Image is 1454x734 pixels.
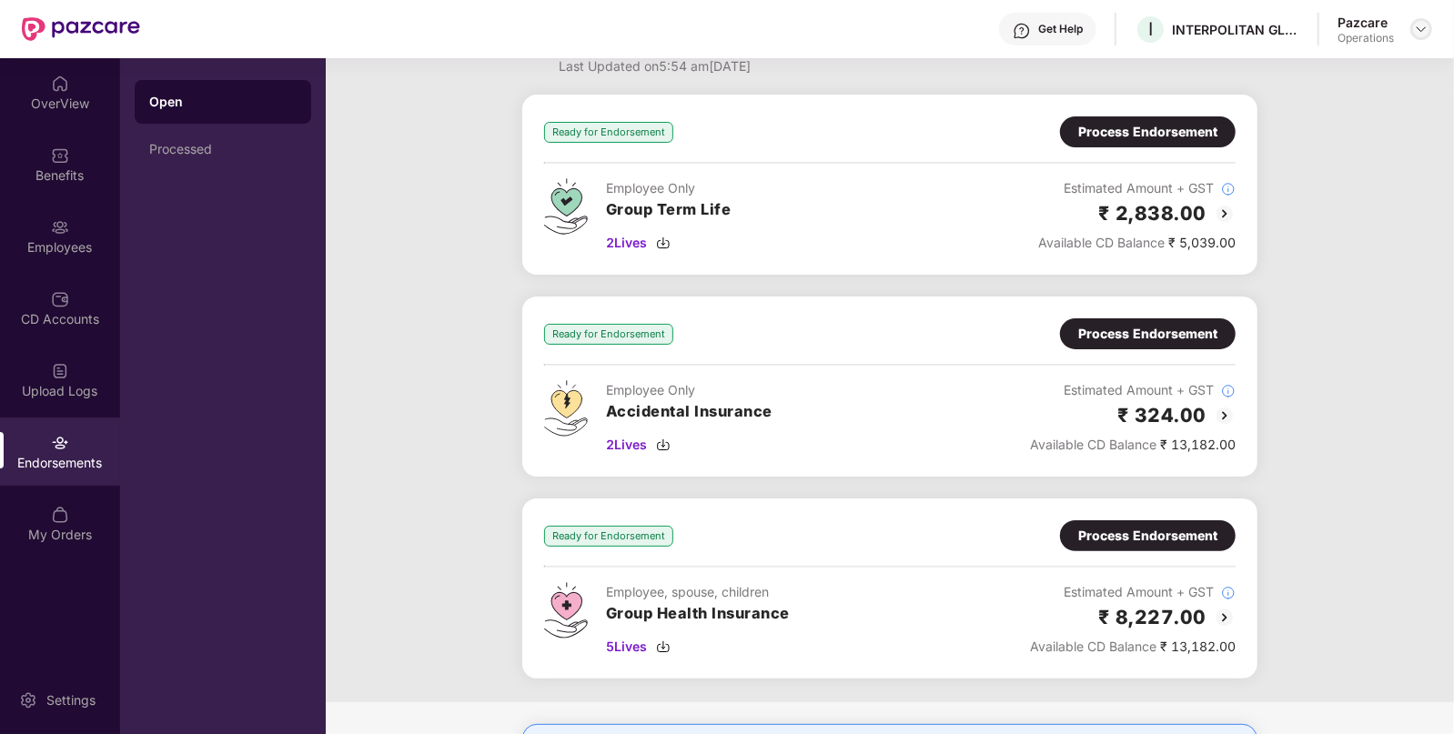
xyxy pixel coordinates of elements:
h3: Accidental Insurance [606,400,772,424]
span: I [1148,18,1153,40]
img: svg+xml;base64,PHN2ZyBpZD0iQ0RfQWNjb3VudHMiIGRhdGEtbmFtZT0iQ0QgQWNjb3VudHMiIHhtbG5zPSJodHRwOi8vd3... [51,290,69,308]
img: New Pazcare Logo [22,17,140,41]
img: svg+xml;base64,PHN2ZyBpZD0iSGVscC0zMngzMiIgeG1sbnM9Imh0dHA6Ly93d3cudzMub3JnLzIwMDAvc3ZnIiB3aWR0aD... [1013,22,1031,40]
div: ₹ 5,039.00 [1038,233,1236,253]
div: Processed [149,142,297,156]
img: svg+xml;base64,PHN2ZyBpZD0iSW5mb18tXzMyeDMyIiBkYXRhLW5hbWU9IkluZm8gLSAzMngzMiIgeG1sbnM9Imh0dHA6Ly... [1221,182,1236,196]
span: 2 Lives [606,233,647,253]
img: svg+xml;base64,PHN2ZyBpZD0iRG93bmxvYWQtMzJ4MzIiIHhtbG5zPSJodHRwOi8vd3d3LnczLm9yZy8yMDAwL3N2ZyIgd2... [656,639,671,654]
div: Open [149,93,297,111]
div: Pazcare [1338,14,1394,31]
img: svg+xml;base64,PHN2ZyBpZD0iTXlfT3JkZXJzIiBkYXRhLW5hbWU9Ik15IE9yZGVycyIgeG1sbnM9Imh0dHA6Ly93d3cudz... [51,506,69,524]
h2: ₹ 8,227.00 [1098,602,1207,632]
img: svg+xml;base64,PHN2ZyB4bWxucz0iaHR0cDovL3d3dy53My5vcmcvMjAwMC9zdmciIHdpZHRoPSI0Ny43MTQiIGhlaWdodD... [544,178,588,235]
div: Operations [1338,31,1394,45]
img: svg+xml;base64,PHN2ZyBpZD0iSW5mb18tXzMyeDMyIiBkYXRhLW5hbWU9IkluZm8gLSAzMngzMiIgeG1sbnM9Imh0dHA6Ly... [1221,586,1236,600]
h3: Group Health Insurance [606,602,790,626]
img: svg+xml;base64,PHN2ZyBpZD0iRG93bmxvYWQtMzJ4MzIiIHhtbG5zPSJodHRwOi8vd3d3LnczLm9yZy8yMDAwL3N2ZyIgd2... [656,236,671,250]
span: Available CD Balance [1030,437,1156,452]
div: Estimated Amount + GST [1038,178,1236,198]
div: Process Endorsement [1078,526,1217,546]
span: Available CD Balance [1030,638,1156,654]
div: Ready for Endorsement [544,122,673,143]
div: Employee Only [606,178,732,198]
img: svg+xml;base64,PHN2ZyBpZD0iQmVuZWZpdHMiIHhtbG5zPSJodHRwOi8vd3d3LnczLm9yZy8yMDAwL3N2ZyIgd2lkdGg9Ij... [51,146,69,165]
div: Process Endorsement [1078,122,1217,142]
span: 2 Lives [606,435,647,455]
div: Employee, spouse, children [606,582,790,602]
div: Estimated Amount + GST [1030,582,1236,602]
div: Get Help [1038,22,1083,36]
img: svg+xml;base64,PHN2ZyBpZD0iRHJvcGRvd24tMzJ4MzIiIHhtbG5zPSJodHRwOi8vd3d3LnczLm9yZy8yMDAwL3N2ZyIgd2... [1414,22,1429,36]
span: Available CD Balance [1038,235,1165,250]
h2: ₹ 324.00 [1117,400,1207,430]
div: Last Updated on 5:54 am[DATE] [559,56,858,76]
div: ₹ 13,182.00 [1030,435,1236,455]
img: svg+xml;base64,PHN2ZyBpZD0iRW1wbG95ZWVzIiB4bWxucz0iaHR0cDovL3d3dy53My5vcmcvMjAwMC9zdmciIHdpZHRoPS... [51,218,69,236]
h2: ₹ 2,838.00 [1098,198,1207,228]
h3: Group Term Life [606,198,732,222]
img: svg+xml;base64,PHN2ZyBpZD0iU2V0dGluZy0yMHgyMCIgeG1sbnM9Imh0dHA6Ly93d3cudzMub3JnLzIwMDAvc3ZnIiB3aW... [19,691,37,709]
div: INTERPOLITAN GLOBAL PRIVATE LIMITED [1172,21,1299,38]
img: svg+xml;base64,PHN2ZyBpZD0iQmFjay0yMHgyMCIgeG1sbnM9Imh0dHA6Ly93d3cudzMub3JnLzIwMDAvc3ZnIiB3aWR0aD... [1214,405,1236,427]
img: svg+xml;base64,PHN2ZyB4bWxucz0iaHR0cDovL3d3dy53My5vcmcvMjAwMC9zdmciIHdpZHRoPSI0OS4zMjEiIGhlaWdodD... [544,380,588,437]
img: svg+xml;base64,PHN2ZyBpZD0iRW5kb3JzZW1lbnRzIiB4bWxucz0iaHR0cDovL3d3dy53My5vcmcvMjAwMC9zdmciIHdpZH... [51,434,69,452]
div: Employee Only [606,380,772,400]
img: svg+xml;base64,PHN2ZyBpZD0iQmFjay0yMHgyMCIgeG1sbnM9Imh0dHA6Ly93d3cudzMub3JnLzIwMDAvc3ZnIiB3aWR0aD... [1214,607,1236,628]
div: Ready for Endorsement [544,526,673,547]
img: svg+xml;base64,PHN2ZyB4bWxucz0iaHR0cDovL3d3dy53My5vcmcvMjAwMC9zdmciIHdpZHRoPSI0Ny43MTQiIGhlaWdodD... [544,582,588,638]
div: Estimated Amount + GST [1030,380,1236,400]
img: svg+xml;base64,PHN2ZyBpZD0iQmFjay0yMHgyMCIgeG1sbnM9Imh0dHA6Ly93d3cudzMub3JnLzIwMDAvc3ZnIiB3aWR0aD... [1214,203,1236,225]
img: svg+xml;base64,PHN2ZyBpZD0iRG93bmxvYWQtMzJ4MzIiIHhtbG5zPSJodHRwOi8vd3d3LnczLm9yZy8yMDAwL3N2ZyIgd2... [656,437,671,452]
img: svg+xml;base64,PHN2ZyBpZD0iSW5mb18tXzMyeDMyIiBkYXRhLW5hbWU9IkluZm8gLSAzMngzMiIgeG1sbnM9Imh0dHA6Ly... [1221,384,1236,398]
div: ₹ 13,182.00 [1030,637,1236,657]
div: Settings [41,691,101,709]
div: Process Endorsement [1078,324,1217,344]
span: 5 Lives [606,637,647,657]
div: Ready for Endorsement [544,324,673,345]
img: svg+xml;base64,PHN2ZyBpZD0iVXBsb2FkX0xvZ3MiIGRhdGEtbmFtZT0iVXBsb2FkIExvZ3MiIHhtbG5zPSJodHRwOi8vd3... [51,362,69,380]
img: svg+xml;base64,PHN2ZyBpZD0iSG9tZSIgeG1sbnM9Imh0dHA6Ly93d3cudzMub3JnLzIwMDAvc3ZnIiB3aWR0aD0iMjAiIG... [51,75,69,93]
